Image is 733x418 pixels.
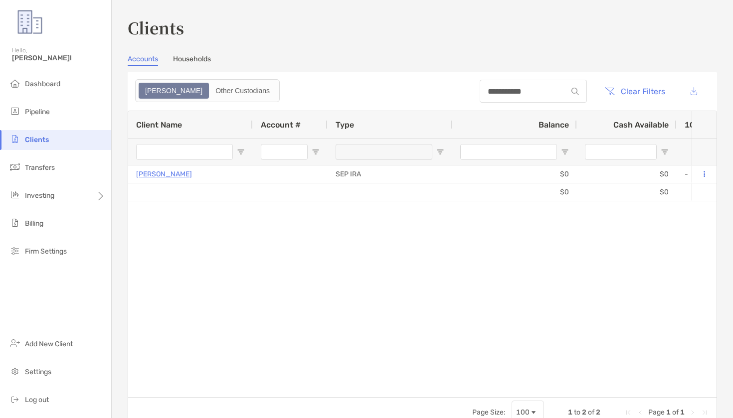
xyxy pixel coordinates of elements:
h3: Clients [128,16,717,39]
div: Previous Page [636,409,644,417]
span: 2 [596,408,600,417]
img: logout icon [9,393,21,405]
span: Log out [25,396,49,404]
div: Next Page [689,409,697,417]
div: $0 [452,165,577,183]
span: 1 [680,408,685,417]
img: transfers icon [9,161,21,173]
span: Pipeline [25,108,50,116]
div: $0 [452,183,577,201]
span: of [672,408,679,417]
span: Billing [25,219,43,228]
span: Page [648,408,665,417]
a: [PERSON_NAME] [136,168,192,180]
span: Client Name [136,120,182,130]
img: firm-settings icon [9,245,21,257]
span: 2 [582,408,586,417]
span: of [588,408,594,417]
span: Firm Settings [25,247,67,256]
span: Dashboard [25,80,60,88]
span: Add New Client [25,340,73,348]
button: Open Filter Menu [561,148,569,156]
img: add_new_client icon [9,337,21,349]
span: 1 [568,408,572,417]
div: Last Page [701,409,709,417]
span: Transfers [25,163,55,172]
img: billing icon [9,217,21,229]
img: investing icon [9,189,21,201]
a: Accounts [128,55,158,66]
button: Open Filter Menu [312,148,320,156]
img: pipeline icon [9,105,21,117]
span: Balance [539,120,569,130]
img: Zoe Logo [12,4,48,40]
button: Clear Filters [597,80,673,102]
input: Balance Filter Input [460,144,557,160]
span: [PERSON_NAME]! [12,54,105,62]
span: 1 [666,408,671,417]
img: clients icon [9,133,21,145]
div: 100 [516,408,530,417]
span: Settings [25,368,51,376]
div: $0 [577,183,677,201]
div: $0 [577,165,677,183]
span: to [574,408,580,417]
a: Households [173,55,211,66]
img: settings icon [9,365,21,377]
button: Open Filter Menu [661,148,669,156]
input: Client Name Filter Input [136,144,233,160]
button: Open Filter Menu [436,148,444,156]
span: Clients [25,136,49,144]
input: Cash Available Filter Input [585,144,657,160]
div: First Page [624,409,632,417]
div: segmented control [135,79,280,102]
input: Account # Filter Input [261,144,308,160]
span: Type [336,120,354,130]
span: Account # [261,120,301,130]
img: dashboard icon [9,77,21,89]
img: input icon [571,88,579,95]
div: Page Size: [472,408,506,417]
span: Investing [25,191,54,200]
div: Other Custodians [210,84,275,98]
div: Zoe [140,84,208,98]
div: SEP IRA [328,165,452,183]
button: Open Filter Menu [237,148,245,156]
span: Cash Available [613,120,669,130]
